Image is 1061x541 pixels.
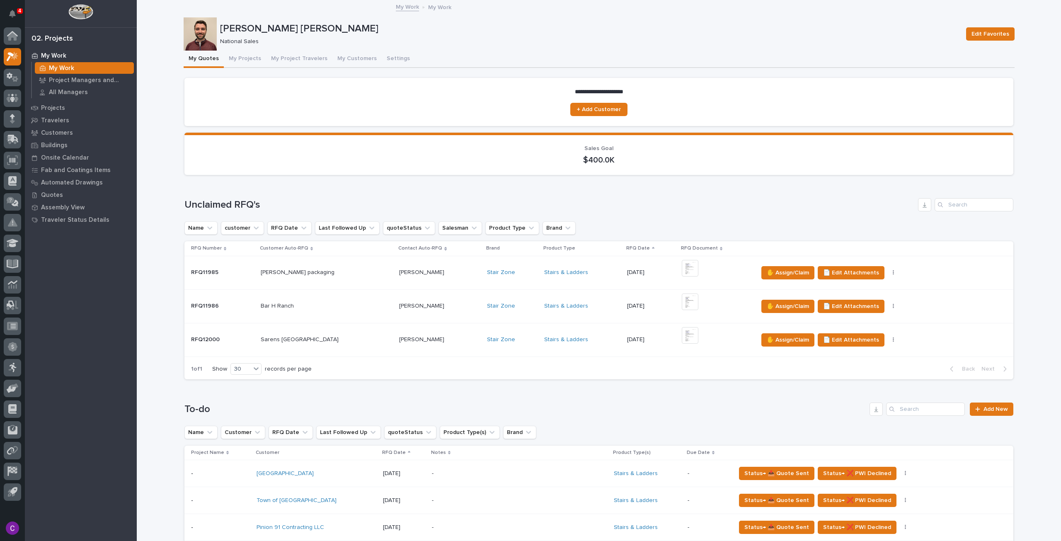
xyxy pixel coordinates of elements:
[767,301,809,311] span: ✋ Assign/Claim
[32,86,137,98] a: All Managers
[544,269,588,276] a: Stairs & Ladders
[613,448,651,457] p: Product Type(s)
[41,117,69,124] p: Travelers
[383,470,425,477] p: [DATE]
[383,524,425,531] p: [DATE]
[486,244,500,253] p: Brand
[485,221,539,235] button: Product Type
[431,448,446,457] p: Notes
[41,179,103,187] p: Automated Drawings
[25,139,137,151] a: Buildings
[957,365,975,373] span: Back
[41,104,65,112] p: Projects
[614,470,658,477] a: Stairs & Ladders
[212,366,227,373] p: Show
[191,267,220,276] p: RFQ11985
[41,167,111,174] p: Fab and Coatings Items
[396,2,419,11] a: My Work
[184,323,1013,357] tr: RFQ12000RFQ12000 Sarens [GEOGRAPHIC_DATA]Sarens [GEOGRAPHIC_DATA] [PERSON_NAME][PERSON_NAME] Stai...
[544,336,588,343] a: Stairs & Ladders
[823,301,879,311] span: 📄 Edit Attachments
[4,519,21,537] button: users-avatar
[503,426,536,439] button: Brand
[316,426,381,439] button: Last Followed Up
[25,114,137,126] a: Travelers
[184,256,1013,289] tr: RFQ11985RFQ11985 [PERSON_NAME] packaging[PERSON_NAME] packaging [PERSON_NAME][PERSON_NAME] Stair ...
[269,426,313,439] button: RFQ Date
[818,333,884,347] button: 📄 Edit Attachments
[261,267,336,276] p: [PERSON_NAME] packaging
[25,189,137,201] a: Quotes
[739,521,814,534] button: Status→ 📤 Quote Sent
[577,107,621,112] span: + Add Customer
[191,468,195,477] p: -
[823,522,891,532] span: Status→ ❌ PWI Declined
[438,221,482,235] button: Salesman
[18,8,21,14] p: 4
[627,269,675,276] p: [DATE]
[191,335,221,343] p: RFQ12000
[428,2,451,11] p: My Work
[432,470,577,477] p: -
[432,497,577,504] p: -
[25,151,137,164] a: Onsite Calendar
[978,365,1013,373] button: Next
[265,366,312,373] p: records per page
[220,23,959,35] p: [PERSON_NAME] [PERSON_NAME]
[688,470,729,477] p: -
[41,154,89,162] p: Onsite Calendar
[818,521,896,534] button: Status→ ❌ PWI Declined
[31,34,73,44] div: 02. Projects
[191,244,222,253] p: RFQ Number
[943,365,978,373] button: Back
[257,524,324,531] a: Pinion 91 Contracting LLC
[191,495,195,504] p: -
[49,65,74,72] p: My Work
[266,51,332,68] button: My Project Travelers
[570,103,627,116] a: + Add Customer
[10,10,21,23] div: Notifications4
[487,269,515,276] a: Stair Zone
[231,365,251,374] div: 30
[25,126,137,139] a: Customers
[398,244,442,253] p: Contact Auto-RFQ
[184,359,209,379] p: 1 of 1
[935,198,1013,211] input: Search
[257,497,337,504] a: Town of [GEOGRAPHIC_DATA]
[383,221,435,235] button: quoteStatus
[25,201,137,213] a: Assembly View
[399,301,446,310] p: [PERSON_NAME]
[41,52,66,60] p: My Work
[767,268,809,278] span: ✋ Assign/Claim
[823,335,879,345] span: 📄 Edit Attachments
[886,403,965,416] input: Search
[25,213,137,226] a: Traveler Status Details
[983,406,1008,412] span: Add New
[221,221,264,235] button: customer
[194,155,1003,165] p: $400.0K
[970,403,1013,416] a: Add New
[25,176,137,189] a: Automated Drawings
[184,51,224,68] button: My Quotes
[614,497,658,504] a: Stairs & Ladders
[4,5,21,22] button: Notifications
[184,221,218,235] button: Name
[432,524,577,531] p: -
[184,460,1013,487] tr: -- [GEOGRAPHIC_DATA] [DATE]-Stairs & Ladders -Status→ 📤 Quote SentStatus→ ❌ PWI Declined
[543,221,576,235] button: Brand
[487,336,515,343] a: Stair Zone
[823,468,891,478] span: Status→ ❌ PWI Declined
[267,221,312,235] button: RFQ Date
[257,470,314,477] a: [GEOGRAPHIC_DATA]
[627,303,675,310] p: [DATE]
[68,4,93,19] img: Workspace Logo
[823,268,879,278] span: 📄 Edit Attachments
[382,448,406,457] p: RFQ Date
[981,365,1000,373] span: Next
[966,27,1015,41] button: Edit Favorites
[261,335,340,343] p: Sarens [GEOGRAPHIC_DATA]
[332,51,382,68] button: My Customers
[626,244,650,253] p: RFQ Date
[761,300,814,313] button: ✋ Assign/Claim
[315,221,380,235] button: Last Followed Up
